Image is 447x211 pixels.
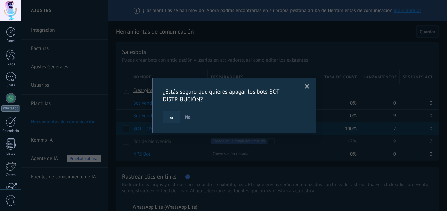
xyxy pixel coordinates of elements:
div: Leads [1,62,20,67]
div: Panel [1,39,20,43]
h2: ¿Estás seguro que quieres apagar los bots BOT - DISTRIBUCIÓN? [163,88,299,103]
button: Si [163,111,180,123]
div: Correo [1,173,20,177]
button: No [182,111,193,123]
span: No [185,114,190,120]
div: Chats [1,83,20,88]
div: Listas [1,152,20,156]
div: WhatsApp [1,105,20,112]
div: Calendario [1,129,20,133]
span: Si [170,115,173,120]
